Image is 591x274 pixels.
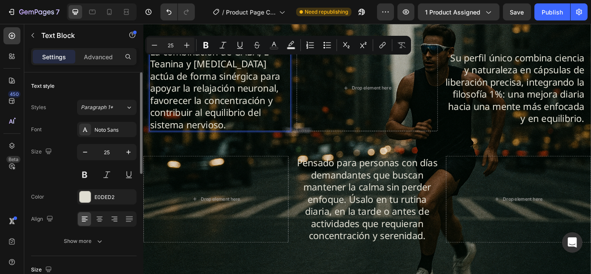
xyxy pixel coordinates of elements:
div: Show more [64,237,104,245]
span: Need republishing [305,8,348,16]
div: Size [31,146,54,158]
span: Paragraph 1* [81,104,113,111]
div: Styles [31,104,46,111]
span: Product Page Calm Mind [226,8,276,17]
span: 1 product assigned [425,8,480,17]
div: Undo/Redo [160,3,195,20]
div: Rich Text Editor. Editing area: main [172,150,338,249]
div: Drop element here [410,196,455,203]
button: Publish [534,3,570,20]
div: Noto Sans [94,126,134,134]
p: Advanced [84,52,113,61]
p: Text Block [41,30,114,40]
button: Show more [31,234,137,249]
p: Su perfil único combina ciencia y naturaleza en cápsulas de liberación precisa, integrando la fil... [343,32,503,115]
p: 7 [56,7,60,17]
span: / [222,8,224,17]
p: Settings [42,52,66,61]
button: Save [503,3,531,20]
span: Save [510,9,524,16]
div: Editor contextual toolbar [145,36,411,55]
div: Publish [542,8,563,17]
div: Drop element here [66,196,111,203]
button: Paragraph 1* [77,100,137,115]
div: E0DED2 [94,193,134,201]
div: Color [31,193,44,201]
div: Beta [6,156,20,163]
button: 1 product assigned [418,3,500,20]
div: Open Intercom Messenger [562,232,582,253]
div: Drop element here [238,69,283,76]
div: Text style [31,82,54,90]
button: 7 [3,3,63,20]
p: Pensado para personas con días demandantes que buscan mantener la calma sin perder enfoque. Úsalo... [173,151,337,248]
div: 450 [8,91,20,98]
div: Align [31,213,55,225]
div: Font [31,126,42,133]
